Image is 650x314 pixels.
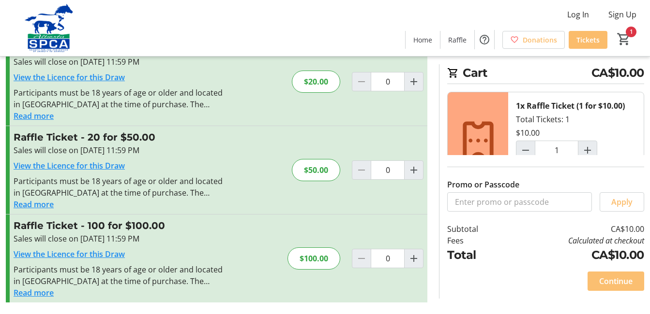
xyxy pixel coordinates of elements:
a: View the Licence for this Draw [14,72,125,83]
a: Tickets [569,31,607,49]
button: Sign Up [601,7,644,22]
button: Cart [615,30,633,48]
button: Increment by one [405,161,423,179]
td: Calculated at checkout [504,235,644,246]
a: Raffle [440,31,474,49]
div: Sales will close on [DATE] 11:59 PM [14,144,225,156]
span: Donations [523,35,557,45]
div: Total Tickets: 1 [508,92,644,189]
button: Decrement by one [516,141,535,159]
span: Log In [567,9,589,20]
td: CA$10.00 [504,246,644,264]
label: Promo or Passcode [447,179,519,190]
div: Participants must be 18 years of age or older and located in [GEOGRAPHIC_DATA] at the time of pur... [14,175,225,199]
div: Participants must be 18 years of age or older and located in [GEOGRAPHIC_DATA] at the time of pur... [14,264,225,287]
div: $10.00 [516,127,540,139]
button: Help [475,30,494,49]
td: Subtotal [447,223,504,235]
button: Read more [14,287,54,299]
input: Raffle Ticket (1 for $10.00) Quantity [535,141,578,160]
div: $50.00 [292,159,340,181]
span: Raffle [448,35,467,45]
button: Apply [600,192,644,212]
button: Read more [14,110,54,122]
button: Log In [559,7,597,22]
div: 1x Raffle Ticket (1 for $10.00) [516,100,625,112]
h3: Raffle Ticket - 20 for $50.00 [14,130,225,144]
input: Enter promo or passcode [447,192,592,212]
input: Raffle Ticket Quantity [371,160,405,180]
button: Read more [14,199,54,210]
a: View the Licence for this Draw [14,249,125,259]
img: Alberta SPCA's Logo [6,4,92,52]
button: Continue [588,271,644,291]
h2: Cart [447,64,644,84]
td: CA$10.00 [504,223,644,235]
a: View the Licence for this Draw [14,160,125,171]
span: Sign Up [608,9,636,20]
div: Participants must be 18 years of age or older and located in [GEOGRAPHIC_DATA] at the time of pur... [14,87,225,110]
button: Increment by one [578,141,597,159]
td: Fees [447,235,504,246]
div: $20.00 [292,71,340,93]
span: Home [413,35,432,45]
td: Total [447,246,504,264]
input: Raffle Ticket Quantity [371,249,405,268]
div: Sales will close on [DATE] 11:59 PM [14,56,225,68]
span: Tickets [576,35,600,45]
a: Home [406,31,440,49]
span: Continue [599,275,633,287]
h3: Raffle Ticket - 100 for $100.00 [14,218,225,233]
div: Sales will close on [DATE] 11:59 PM [14,233,225,244]
span: Apply [611,196,633,208]
button: Increment by one [405,72,423,91]
input: Raffle Ticket Quantity [371,72,405,91]
a: Donations [502,31,565,49]
div: $100.00 [287,247,340,270]
button: Increment by one [405,249,423,268]
span: CA$10.00 [591,64,644,82]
